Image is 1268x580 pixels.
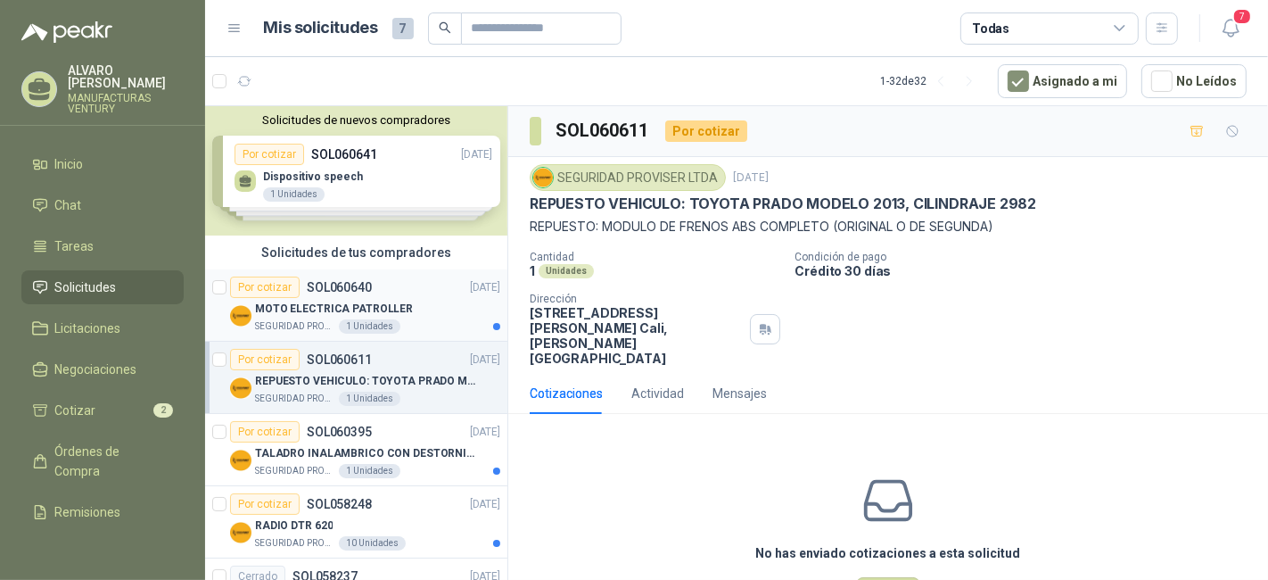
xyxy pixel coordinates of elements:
div: Todas [972,19,1009,38]
p: [STREET_ADDRESS][PERSON_NAME] Cali , [PERSON_NAME][GEOGRAPHIC_DATA] [530,305,743,366]
p: SOL058248 [307,498,372,510]
p: Cantidad [530,251,780,263]
div: 1 Unidades [339,392,400,406]
p: SEGURIDAD PROVISER LTDA [255,392,335,406]
h3: SOL060611 [556,117,651,145]
p: SEGURIDAD PROVISER LTDA [255,536,335,551]
span: Tareas [55,236,95,256]
a: Por cotizarSOL060395[DATE] Company LogoTALADRO INALAMBRICO CON DESTORNILLADOR DE ESTRIASEGURIDAD ... [205,414,507,486]
p: REPUESTO VEHICULO: TOYOTA PRADO MODELO 2013, CILINDRAJE 2982 [530,195,1036,213]
p: SOL060611 [307,353,372,366]
span: Licitaciones [55,319,121,338]
p: Crédito 30 días [795,263,1261,278]
a: Por cotizarSOL058248[DATE] Company LogoRADIO DTR 620SEGURIDAD PROVISER LTDA10 Unidades [205,486,507,559]
div: 1 Unidades [339,464,400,478]
a: Negociaciones [21,352,184,386]
span: Chat [55,195,82,215]
div: Solicitudes de nuevos compradoresPor cotizarSOL060641[DATE] Dispositivo speech1 UnidadesPor cotiz... [205,106,507,236]
a: Por cotizarSOL060611[DATE] Company LogoREPUESTO VEHICULO: TOYOTA PRADO MODELO 2013, CILINDRAJE 29... [205,342,507,414]
a: Licitaciones [21,311,184,345]
p: SEGURIDAD PROVISER LTDA [255,464,335,478]
div: Por cotizar [230,421,300,443]
p: [DATE] [470,279,500,296]
a: Configuración [21,536,184,570]
span: Solicitudes [55,278,117,297]
div: Cotizaciones [530,384,603,403]
p: [DATE] [470,496,500,513]
p: ALVARO [PERSON_NAME] [68,64,184,89]
span: 2 [153,403,173,418]
p: 1 [530,263,535,278]
img: Company Logo [230,377,251,399]
p: [DATE] [470,424,500,441]
div: 1 - 32 de 32 [880,67,984,95]
span: Remisiones [55,502,121,522]
p: MOTO ELECTRICA PATROLLER [255,301,413,318]
span: 7 [1232,8,1252,25]
div: Solicitudes de tus compradores [205,236,507,269]
div: Por cotizar [665,120,747,142]
h1: Mis solicitudes [264,15,378,41]
a: Solicitudes [21,270,184,304]
a: Órdenes de Compra [21,435,184,488]
div: SEGURIDAD PROVISER LTDA [530,164,726,191]
h3: No has enviado cotizaciones a esta solicitud [756,543,1021,563]
div: Por cotizar [230,349,300,370]
div: 10 Unidades [339,536,406,551]
p: TALADRO INALAMBRICO CON DESTORNILLADOR DE ESTRIA [255,445,477,462]
a: Remisiones [21,495,184,529]
p: [DATE] [470,352,500,369]
p: [DATE] [733,170,769,186]
span: 7 [392,18,414,39]
p: SOL060395 [307,426,372,438]
a: Inicio [21,147,184,181]
div: 1 Unidades [339,319,400,334]
p: SOL060640 [307,281,372,294]
button: Asignado a mi [998,64,1127,98]
img: Company Logo [230,450,251,471]
a: Por cotizarSOL060640[DATE] Company LogoMOTO ELECTRICA PATROLLERSEGURIDAD PROVISER LTDA1 Unidades [205,269,507,342]
div: Por cotizar [230,493,300,515]
img: Company Logo [533,168,553,187]
span: search [439,21,451,34]
p: Dirección [530,293,743,305]
img: Company Logo [230,522,251,543]
div: Unidades [539,264,594,278]
span: Órdenes de Compra [55,442,167,481]
a: Cotizar2 [21,394,184,427]
p: REPUESTO VEHICULO: TOYOTA PRADO MODELO 2013, CILINDRAJE 2982 [255,373,477,390]
span: Negociaciones [55,360,137,379]
img: Company Logo [230,305,251,327]
a: Tareas [21,229,184,263]
div: Actividad [631,384,684,403]
img: Logo peakr [21,21,112,43]
div: Mensajes [712,384,767,403]
a: Chat [21,188,184,222]
span: Cotizar [55,401,96,420]
p: REPUESTO: MODULO DE FRENOS ABS COMPLETO (ORIGINAL O DE SEGUNDA) [530,217,1247,236]
p: SEGURIDAD PROVISER LTDA [255,319,335,334]
button: 7 [1214,12,1247,45]
p: RADIO DTR 620 [255,518,333,534]
div: Por cotizar [230,277,300,298]
button: Solicitudes de nuevos compradores [212,113,500,127]
span: Inicio [55,154,84,174]
p: Condición de pago [795,251,1261,263]
p: MANUFACTURAS VENTURY [68,93,184,114]
button: No Leídos [1141,64,1247,98]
